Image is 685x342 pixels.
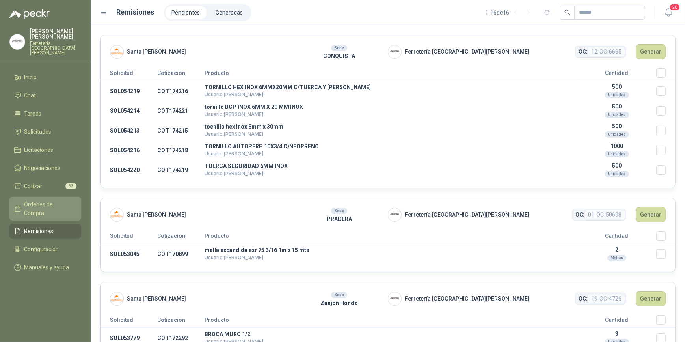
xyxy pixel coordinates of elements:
span: Usuario: [PERSON_NAME] [205,111,263,117]
th: Cantidad [577,68,656,81]
img: Company Logo [388,45,401,58]
p: 1000 [577,143,656,149]
span: Ferretería [GEOGRAPHIC_DATA][PERSON_NAME] [405,294,529,303]
span: OC: [579,47,588,56]
img: Company Logo [388,292,401,305]
span: Ferretería [GEOGRAPHIC_DATA][PERSON_NAME] [405,210,529,219]
img: Logo peakr [9,9,50,19]
td: SOL054216 [101,140,157,160]
a: Chat [9,88,81,103]
span: Usuario: [PERSON_NAME] [205,131,263,137]
button: Generar [636,207,666,222]
p: toenillo hex inox 8mm x 30mm [205,124,577,129]
div: Unidades [605,171,629,177]
a: Generadas [210,6,249,19]
div: Unidades [605,92,629,98]
td: COT174221 [157,101,205,121]
td: SOL054214 [101,101,157,121]
div: Sede [331,208,347,214]
th: Seleccionar/deseleccionar [656,68,675,81]
img: Company Logo [388,208,401,221]
a: Pendientes [166,6,207,19]
button: 20 [661,6,676,20]
td: Seleccionar/deseleccionar [656,160,675,180]
span: Negociaciones [24,164,61,172]
span: Tareas [24,109,42,118]
div: Unidades [605,112,629,118]
th: Producto [205,231,577,244]
td: Seleccionar/deseleccionar [656,101,675,121]
td: COT170899 [157,244,205,264]
div: Metros [607,255,626,261]
td: COT174218 [157,140,205,160]
p: 500 [577,103,656,110]
a: Solicitudes [9,124,81,139]
td: COT174216 [157,81,205,101]
td: SOL054220 [101,160,157,180]
p: CONQUISTA [290,52,388,60]
span: Remisiones [24,227,54,235]
h1: Remisiones [117,7,154,18]
p: Zanjon Hondo [290,299,388,307]
p: malla expandida exr 75 3/16 1m x 15 mts [205,247,577,253]
td: Seleccionar/deseleccionar [656,121,675,140]
p: 500 [577,123,656,129]
span: Santa [PERSON_NAME] [127,47,186,56]
td: COT174215 [157,121,205,140]
p: TUERCA SEGURIDAD 6MM INOX [205,163,577,169]
span: OC: [579,294,588,303]
th: Cotización [157,231,205,244]
span: 19-OC-4726 [588,294,625,303]
img: Company Logo [110,208,123,221]
a: Tareas [9,106,81,121]
button: Generar [636,44,666,59]
div: Unidades [605,131,629,138]
span: Configuración [24,245,59,254]
img: Company Logo [110,45,123,58]
td: SOL054219 [101,81,157,101]
span: 01-OC-50698 [584,210,625,219]
a: Configuración [9,242,81,257]
span: Licitaciones [24,146,54,154]
p: PRADERA [290,215,388,223]
th: Seleccionar/deseleccionar [656,315,675,328]
th: Solicitud [101,231,157,244]
span: 12-OC-6665 [588,47,625,56]
div: Sede [331,45,347,51]
span: Usuario: [PERSON_NAME] [205,254,263,260]
button: Generar [636,291,666,306]
p: 2 [577,247,656,253]
p: TORNILLO HEX INOX 6MMX20MM C/TUERCA Y [PERSON_NAME] [205,84,577,90]
th: Cotización [157,315,205,328]
p: 500 [577,84,656,90]
th: Cotización [157,68,205,81]
a: Negociaciones [9,161,81,176]
span: Usuario: [PERSON_NAME] [205,151,263,157]
th: Cantidad [577,315,656,328]
th: Seleccionar/deseleccionar [656,231,675,244]
span: Cotizar [24,182,43,191]
div: Sede [331,292,347,298]
span: 33 [65,183,76,189]
p: Ferretería [GEOGRAPHIC_DATA][PERSON_NAME] [30,41,81,55]
img: Company Logo [10,34,25,49]
p: BROCA MURO 1/2 [205,331,577,337]
span: Usuario: [PERSON_NAME] [205,92,263,97]
p: [PERSON_NAME] [PERSON_NAME] [30,28,81,39]
td: Seleccionar/deseleccionar [656,81,675,101]
span: search [564,9,570,15]
span: Chat [24,91,36,100]
span: Ferretería [GEOGRAPHIC_DATA][PERSON_NAME] [405,47,529,56]
img: Company Logo [110,292,123,305]
td: Seleccionar/deseleccionar [656,140,675,160]
td: SOL053045 [101,244,157,264]
td: SOL054213 [101,121,157,140]
a: Licitaciones [9,142,81,157]
p: TORNILLO AUTOPERF. 10X3/4 C/NEOPRENO [205,144,577,149]
span: Órdenes de Compra [24,200,74,217]
p: 500 [577,163,656,169]
a: Manuales y ayuda [9,260,81,275]
div: 1 - 16 de 16 [485,6,534,19]
th: Cantidad [577,231,656,244]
